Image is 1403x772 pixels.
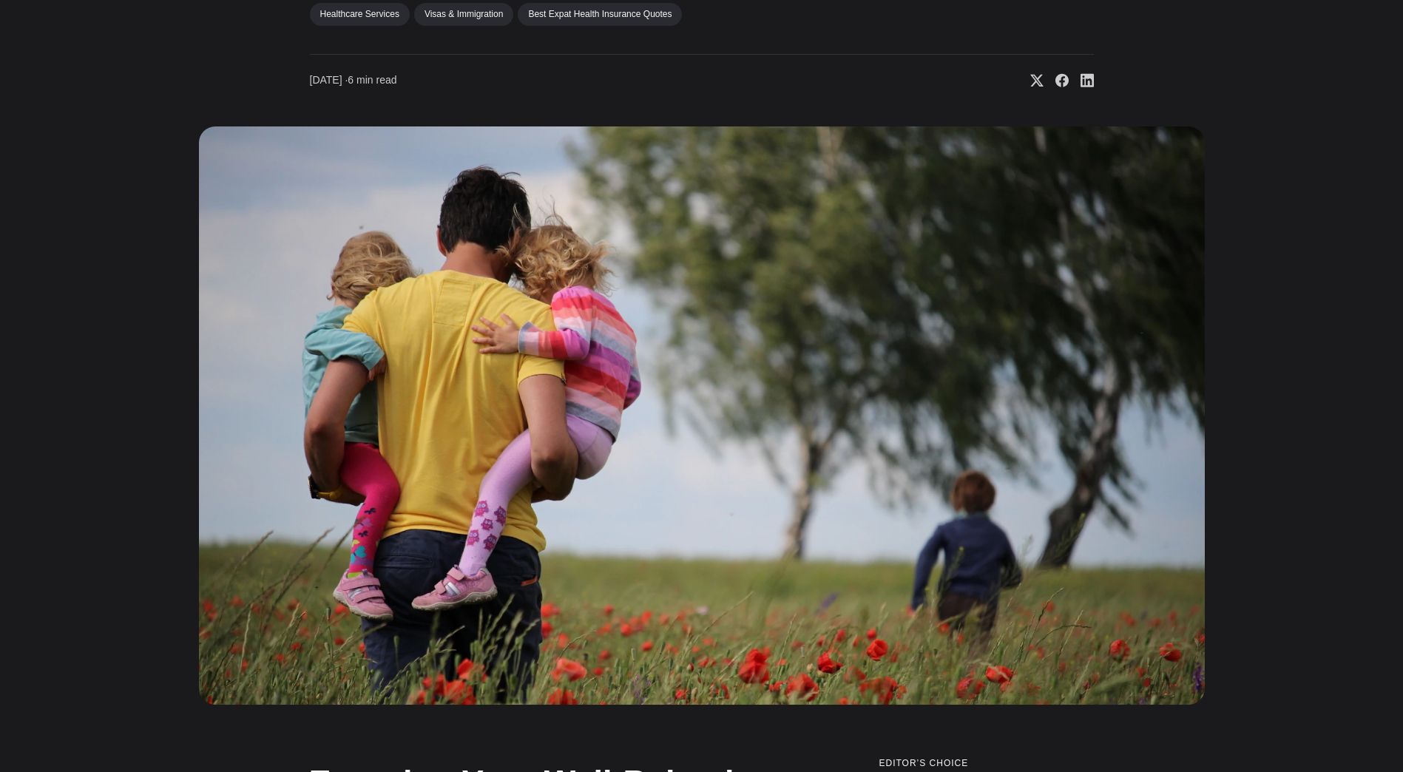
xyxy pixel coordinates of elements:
[1069,73,1094,88] a: Share on Linkedin
[1018,73,1044,88] a: Share on X
[310,3,410,25] a: Healthcare Services
[310,73,397,88] time: 6 min read
[518,3,682,25] a: Best Expat Health Insurance Quotes
[879,759,1094,768] small: Editor’s Choice
[310,74,348,86] span: [DATE] ∙
[414,3,513,25] a: Visas & Immigration
[1044,73,1069,88] a: Share on Facebook
[199,126,1205,705] img: Ultimate Guide to Foreign Health Insurance in Turkey for 2025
